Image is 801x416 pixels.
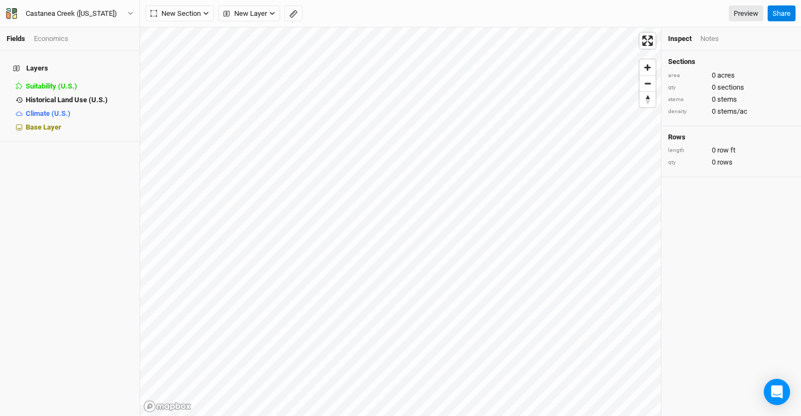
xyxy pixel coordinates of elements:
[717,83,744,92] span: sections
[5,8,134,20] button: Castanea Creek ([US_STATE])
[7,57,133,79] h4: Layers
[668,159,706,167] div: qty
[700,34,719,44] div: Notes
[640,91,655,107] button: Reset bearing to north
[146,5,214,22] button: New Section
[668,147,706,155] div: length
[26,109,133,118] div: Climate (U.S.)
[668,145,794,155] div: 0
[668,83,794,92] div: 0
[26,123,133,132] div: Base Layer
[717,95,737,104] span: stems
[143,400,191,413] a: Mapbox logo
[764,379,790,405] div: Open Intercom Messenger
[140,27,661,416] canvas: Map
[717,157,733,167] span: rows
[218,5,280,22] button: New Layer
[668,95,794,104] div: 0
[26,82,77,90] span: Suitability (U.S.)
[768,5,796,22] button: Share
[729,5,763,22] a: Preview
[668,72,706,80] div: area
[640,60,655,75] button: Zoom in
[640,33,655,49] button: Enter fullscreen
[668,71,794,80] div: 0
[26,8,117,19] div: Castanea Creek ([US_STATE])
[717,107,747,116] span: stems/ac
[717,145,735,155] span: row ft
[668,133,794,142] h4: Rows
[668,96,706,104] div: stems
[26,123,61,131] span: Base Layer
[640,92,655,107] span: Reset bearing to north
[7,34,25,43] a: Fields
[150,8,201,19] span: New Section
[26,96,133,104] div: Historical Land Use (U.S.)
[26,82,133,91] div: Suitability (U.S.)
[668,157,794,167] div: 0
[668,107,794,116] div: 0
[668,34,692,44] div: Inspect
[640,76,655,91] span: Zoom out
[26,8,117,19] div: Castanea Creek (Washington)
[285,5,303,22] button: Shortcut: M
[223,8,267,19] span: New Layer
[34,34,68,44] div: Economics
[26,96,108,104] span: Historical Land Use (U.S.)
[668,57,794,66] h4: Sections
[717,71,735,80] span: acres
[668,108,706,116] div: density
[26,109,71,118] span: Climate (U.S.)
[640,75,655,91] button: Zoom out
[668,84,706,92] div: qty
